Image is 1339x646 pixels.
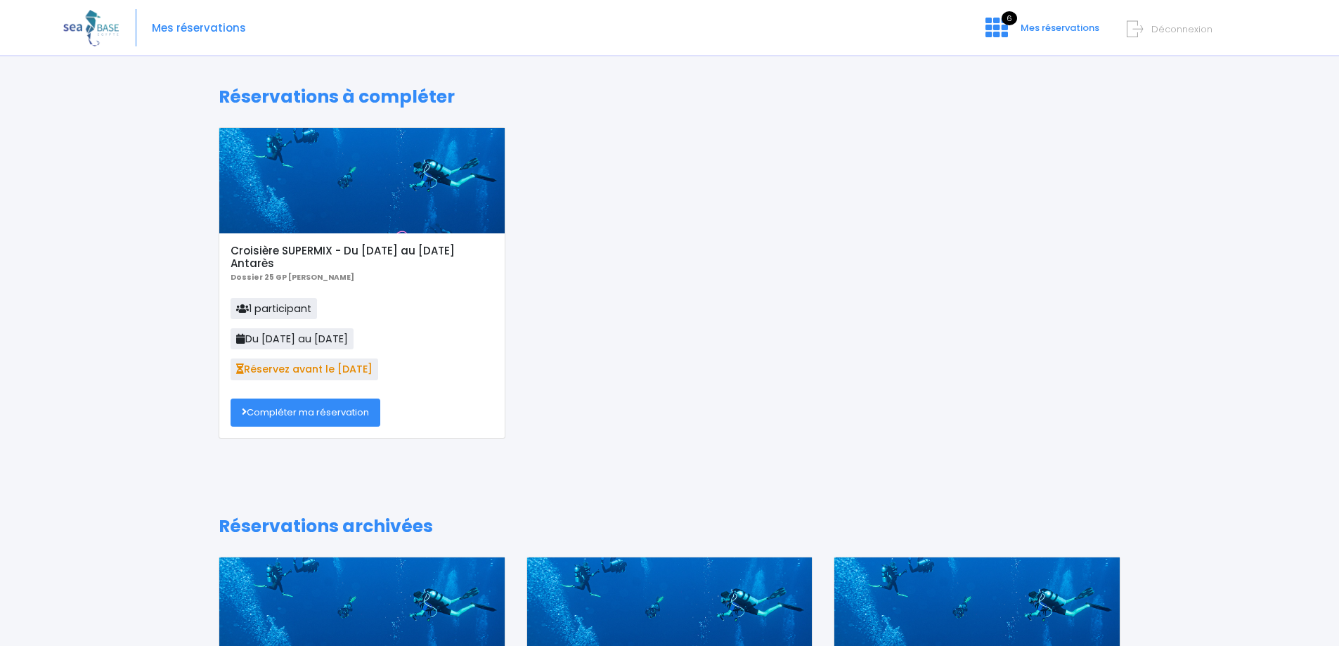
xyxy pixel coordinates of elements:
span: Mes réservations [1021,21,1099,34]
span: Réservez avant le [DATE] [231,358,378,380]
h5: Croisière SUPERMIX - Du [DATE] au [DATE] Antarès [231,245,493,270]
span: 1 participant [231,298,317,319]
span: Du [DATE] au [DATE] [231,328,354,349]
span: 6 [1002,11,1017,25]
span: Déconnexion [1151,22,1212,36]
a: Compléter ma réservation [231,399,380,427]
b: Dossier 25 GP [PERSON_NAME] [231,272,354,283]
h1: Réservations archivées [219,516,1120,537]
a: 6 Mes réservations [974,26,1108,39]
h1: Réservations à compléter [219,86,1120,108]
